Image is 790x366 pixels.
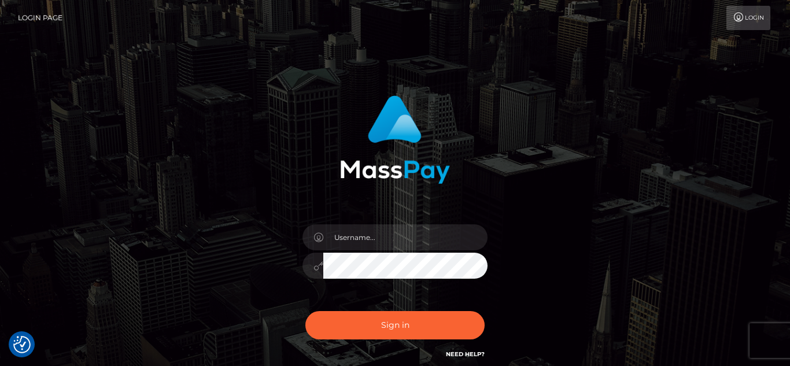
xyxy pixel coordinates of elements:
button: Sign in [305,311,485,339]
a: Login [726,6,770,30]
img: Revisit consent button [13,336,31,353]
img: MassPay Login [340,95,450,184]
a: Need Help? [446,350,485,358]
button: Consent Preferences [13,336,31,353]
a: Login Page [18,6,62,30]
input: Username... [323,224,488,250]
